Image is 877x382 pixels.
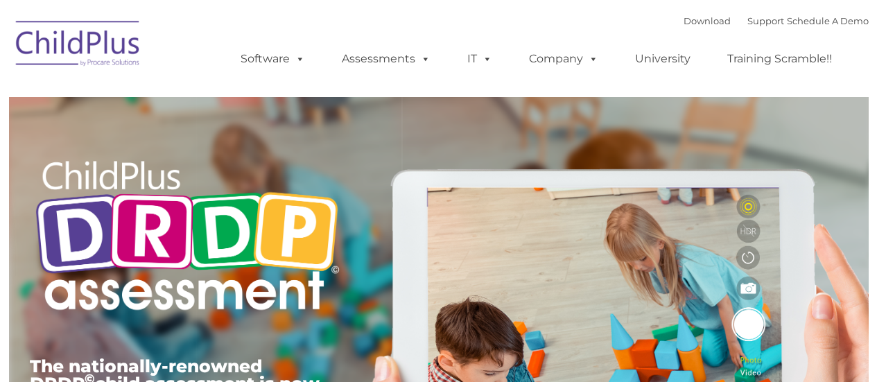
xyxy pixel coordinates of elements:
[684,15,731,26] a: Download
[9,11,148,80] img: ChildPlus by Procare Solutions
[713,45,846,73] a: Training Scramble!!
[328,45,444,73] a: Assessments
[684,15,869,26] font: |
[621,45,704,73] a: University
[515,45,612,73] a: Company
[227,45,319,73] a: Software
[453,45,506,73] a: IT
[747,15,784,26] a: Support
[787,15,869,26] a: Schedule A Demo
[30,142,345,333] img: Copyright - DRDP Logo Light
